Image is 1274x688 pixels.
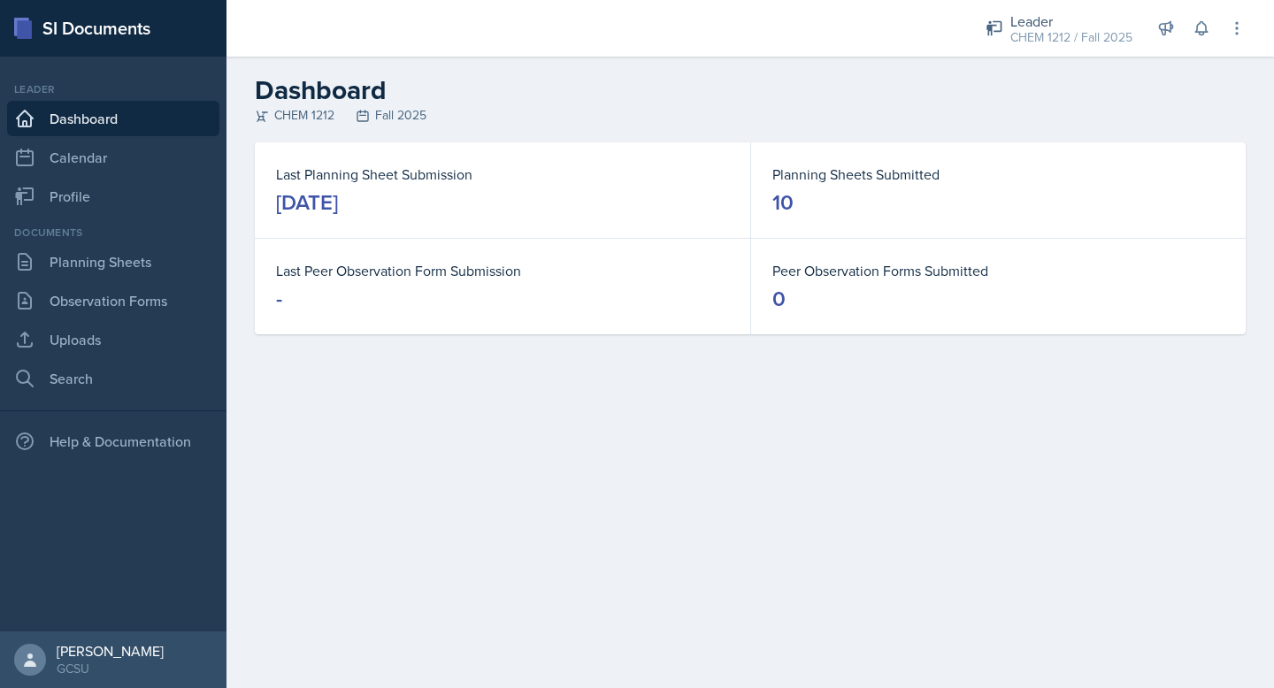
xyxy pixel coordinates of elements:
[1010,11,1132,32] div: Leader
[7,140,219,175] a: Calendar
[772,260,1224,281] dt: Peer Observation Forms Submitted
[7,179,219,214] a: Profile
[276,285,282,313] div: -
[772,164,1224,185] dt: Planning Sheets Submitted
[255,106,1246,125] div: CHEM 1212 Fall 2025
[772,285,786,313] div: 0
[7,283,219,318] a: Observation Forms
[255,74,1246,106] h2: Dashboard
[1010,28,1132,47] div: CHEM 1212 / Fall 2025
[7,81,219,97] div: Leader
[7,361,219,396] a: Search
[276,260,729,281] dt: Last Peer Observation Form Submission
[57,660,164,677] div: GCSU
[276,164,729,185] dt: Last Planning Sheet Submission
[7,101,219,136] a: Dashboard
[276,188,338,217] div: [DATE]
[7,244,219,279] a: Planning Sheets
[7,322,219,357] a: Uploads
[7,424,219,459] div: Help & Documentation
[57,642,164,660] div: [PERSON_NAME]
[772,188,794,217] div: 10
[7,225,219,241] div: Documents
